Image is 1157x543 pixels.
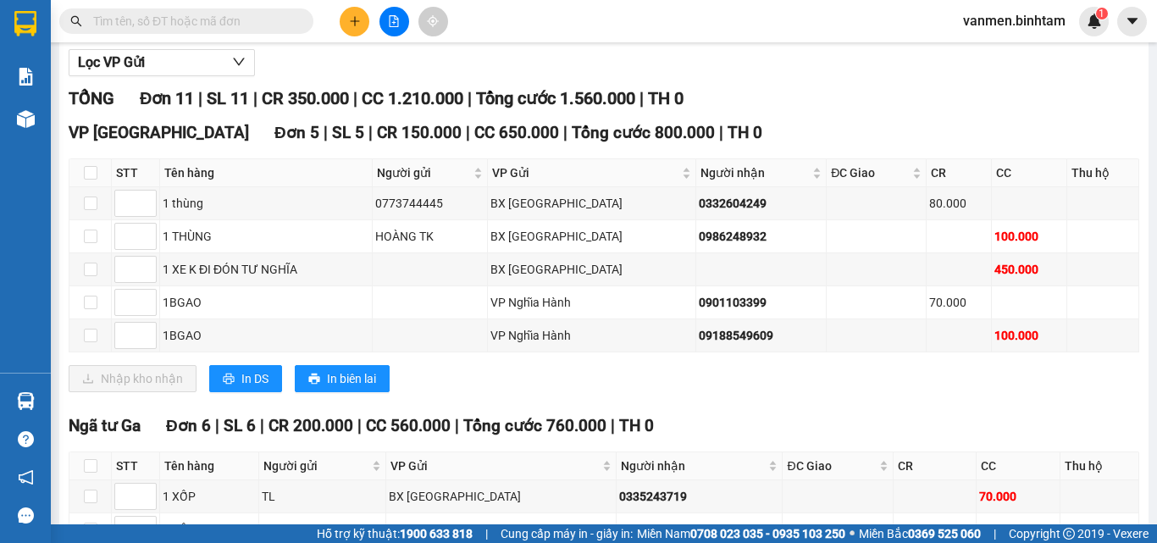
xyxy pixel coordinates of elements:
span: | [611,416,615,435]
span: Tổng cước 1.560.000 [476,88,635,108]
span: CC 650.000 [474,123,559,142]
span: plus [349,15,361,27]
span: | [368,123,373,142]
th: Thu hộ [1067,159,1139,187]
div: TL [262,487,383,506]
button: file-add [379,7,409,36]
span: CR 150.000 [377,123,462,142]
span: CC 1.210.000 [362,88,463,108]
div: BX [GEOGRAPHIC_DATA] [490,194,693,213]
div: 0332604249 [699,194,823,213]
div: 70.000 [979,487,1056,506]
span: printer [308,373,320,386]
span: TỔNG [69,88,114,108]
span: question-circle [18,431,34,447]
div: 0335243719 [619,487,780,506]
span: | [253,88,257,108]
span: ĐC Giao [831,163,909,182]
span: | [994,524,996,543]
span: Đơn 6 [166,416,211,435]
span: SL 11 [207,88,249,108]
span: Người nhận [700,163,809,182]
span: file-add [388,15,400,27]
span: down [232,55,246,69]
div: 80.000 [929,194,988,213]
span: SL 6 [224,416,256,435]
div: BX [GEOGRAPHIC_DATA] [389,520,613,539]
span: Lọc VP Gửi [78,52,145,73]
span: VP [GEOGRAPHIC_DATA] [69,123,249,142]
div: 100.000 [994,227,1064,246]
th: Tên hàng [160,452,259,480]
span: SL 5 [332,123,364,142]
span: Miền Nam [637,524,845,543]
div: 0916418479 [619,520,780,539]
th: CR [927,159,992,187]
span: Người gửi [377,163,470,182]
span: | [260,416,264,435]
span: Tổng cước 800.000 [572,123,715,142]
img: warehouse-icon [17,110,35,128]
span: CR 200.000 [268,416,353,435]
span: | [468,88,472,108]
div: 0773744445 [375,194,484,213]
button: printerIn biên lai [295,365,390,392]
sup: 1 [1096,8,1108,19]
span: Hỗ trợ kỹ thuật: [317,524,473,543]
div: 450.000 [994,260,1064,279]
span: | [353,88,357,108]
button: aim [418,7,448,36]
span: Đơn 5 [274,123,319,142]
span: Tổng cước 760.000 [463,416,606,435]
span: | [485,524,488,543]
div: 1 XỐP [163,487,256,506]
span: CR 350.000 [262,88,349,108]
td: BX Quảng Ngãi [488,220,696,253]
div: VP Nghĩa Hành [490,326,693,345]
span: vanmen.binhtam [949,10,1079,31]
div: 0901103399 [699,293,823,312]
div: 1 XE K ĐI ĐÓN TƯ NGHĨA [163,260,369,279]
button: caret-down [1117,7,1147,36]
span: TH 0 [648,88,684,108]
strong: 1900 633 818 [400,527,473,540]
span: aim [427,15,439,27]
div: 09188549609 [699,326,823,345]
img: warehouse-icon [17,392,35,410]
div: BX [GEOGRAPHIC_DATA] [389,487,613,506]
div: 1 thùng [163,194,369,213]
span: Đơn 11 [140,88,194,108]
td: BX Quảng Ngãi [488,187,696,220]
span: notification [18,469,34,485]
span: caret-down [1125,14,1140,29]
span: VP Gửi [390,457,599,475]
button: Lọc VP Gửi [69,49,255,76]
span: Người nhận [621,457,766,475]
span: | [719,123,723,142]
div: BX [GEOGRAPHIC_DATA] [490,260,693,279]
span: Cung cấp máy in - giấy in: [501,524,633,543]
span: ĐC Giao [787,457,875,475]
td: VP Nghĩa Hành [488,319,696,352]
button: downloadNhập kho nhận [69,365,197,392]
div: 1BGAO [163,326,369,345]
span: | [357,416,362,435]
div: 100.000 [994,326,1064,345]
span: In DS [241,369,268,388]
span: search [70,15,82,27]
span: | [639,88,644,108]
th: CR [894,452,977,480]
span: | [324,123,328,142]
span: CC 560.000 [366,416,451,435]
th: Thu hộ [1060,452,1139,480]
div: BX [GEOGRAPHIC_DATA] [490,227,693,246]
span: copyright [1063,528,1075,540]
div: 1 XỐP [163,520,256,539]
span: In biên lai [327,369,376,388]
div: HS [262,520,383,539]
td: BX Quảng Ngãi [386,480,617,513]
span: 1 [1099,8,1104,19]
span: message [18,507,34,524]
div: 70.000 [929,293,988,312]
th: CC [977,452,1060,480]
